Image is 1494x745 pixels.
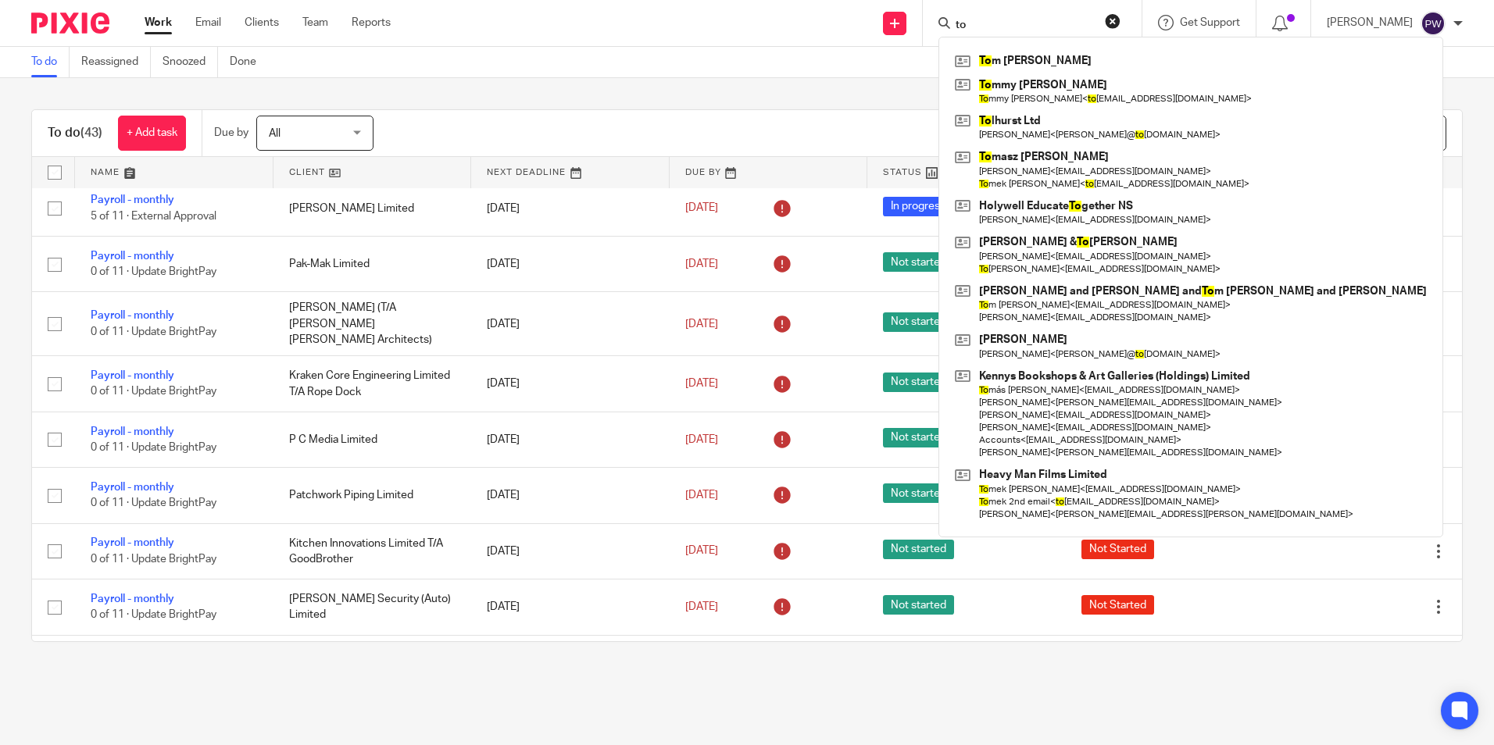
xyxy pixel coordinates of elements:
[883,372,954,392] span: Not started
[273,237,472,292] td: Pak-Mak Limited
[1081,540,1154,559] span: Not Started
[273,523,472,579] td: Kitchen Innovations Limited T/A GoodBrother
[145,15,172,30] a: Work
[883,197,953,216] span: In progress
[1327,15,1413,30] p: [PERSON_NAME]
[214,125,248,141] p: Due by
[273,180,472,236] td: [PERSON_NAME] Limited
[352,15,391,30] a: Reports
[302,15,328,30] a: Team
[471,523,670,579] td: [DATE]
[91,211,216,222] span: 5 of 11 · External Approval
[91,194,174,205] a: Payroll - monthly
[883,540,954,559] span: Not started
[471,468,670,523] td: [DATE]
[685,490,718,501] span: [DATE]
[81,47,151,77] a: Reassigned
[685,378,718,389] span: [DATE]
[273,292,472,356] td: [PERSON_NAME] (T/A [PERSON_NAME] [PERSON_NAME] Architects)
[273,579,472,635] td: [PERSON_NAME] Security (Auto) Limited
[471,180,670,236] td: [DATE]
[471,579,670,635] td: [DATE]
[269,128,281,139] span: All
[1180,17,1240,28] span: Get Support
[273,468,472,523] td: Patchwork Piping Limited
[471,356,670,412] td: [DATE]
[230,47,268,77] a: Done
[1105,13,1120,29] button: Clear
[883,483,954,503] span: Not started
[91,609,216,620] span: 0 of 11 · Update BrightPay
[883,595,954,615] span: Not started
[471,635,670,699] td: [DATE]
[883,312,954,332] span: Not started
[685,601,718,612] span: [DATE]
[471,412,670,467] td: [DATE]
[91,537,174,548] a: Payroll - monthly
[91,251,174,262] a: Payroll - monthly
[91,370,174,381] a: Payroll - monthly
[48,125,102,141] h1: To do
[91,482,174,493] a: Payroll - monthly
[91,498,216,509] span: 0 of 11 · Update BrightPay
[80,127,102,139] span: (43)
[685,203,718,214] span: [DATE]
[883,428,954,447] span: Not started
[91,426,174,437] a: Payroll - monthly
[91,266,216,277] span: 0 of 11 · Update BrightPay
[91,554,216,565] span: 0 of 11 · Update BrightPay
[91,594,174,604] a: Payroll - monthly
[245,15,279,30] a: Clients
[685,546,718,557] span: [DATE]
[273,635,472,699] td: [PERSON_NAME]
[471,292,670,356] td: [DATE]
[1081,595,1154,615] span: Not Started
[954,19,1095,33] input: Search
[31,12,109,34] img: Pixie
[685,434,718,445] span: [DATE]
[883,252,954,272] span: Not started
[1421,11,1446,36] img: svg%3E
[91,326,216,337] span: 0 of 11 · Update BrightPay
[685,258,718,269] span: [DATE]
[685,319,718,330] span: [DATE]
[273,356,472,412] td: Kraken Core Engineering Limited T/A Rope Dock
[163,47,218,77] a: Snoozed
[195,15,221,30] a: Email
[91,442,216,453] span: 0 of 11 · Update BrightPay
[91,310,174,321] a: Payroll - monthly
[118,116,186,151] a: + Add task
[31,47,70,77] a: To do
[91,387,216,397] span: 0 of 11 · Update BrightPay
[273,412,472,467] td: P C Media Limited
[471,237,670,292] td: [DATE]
